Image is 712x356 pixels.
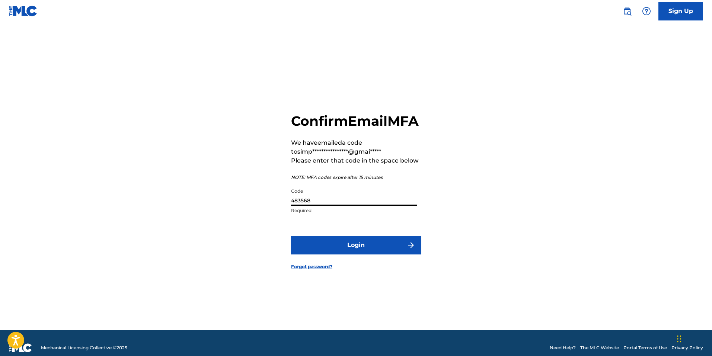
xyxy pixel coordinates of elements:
p: NOTE: MFA codes expire after 15 minutes [291,174,421,181]
a: Public Search [620,4,635,19]
a: The MLC Website [580,344,619,351]
a: Portal Terms of Use [623,344,667,351]
img: MLC Logo [9,6,38,16]
h2: Confirm Email MFA [291,113,421,129]
img: f7272a7cc735f4ea7f67.svg [406,241,415,250]
iframe: Chat Widget [675,320,712,356]
div: Drag [677,328,681,350]
img: logo [9,343,32,352]
p: Please enter that code in the space below [291,156,421,165]
p: Required [291,207,417,214]
img: search [623,7,632,16]
a: Privacy Policy [671,344,703,351]
a: Forgot password? [291,263,332,270]
button: Login [291,236,421,254]
div: Help [639,4,654,19]
a: Need Help? [550,344,576,351]
img: help [642,7,651,16]
span: Mechanical Licensing Collective © 2025 [41,344,127,351]
a: Sign Up [658,2,703,20]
